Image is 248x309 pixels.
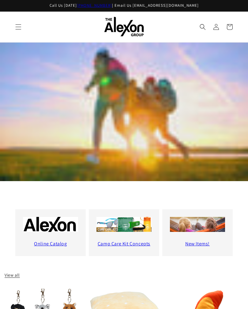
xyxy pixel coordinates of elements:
[98,240,150,247] a: Camp Care Kit Concepts
[185,240,210,247] a: New Items!
[5,271,20,279] a: View all
[12,20,25,34] summary: Menu
[34,240,67,247] a: Online Catalog
[77,3,112,8] a: [PHONE_NUMBER]
[196,20,209,34] summary: Search
[104,17,144,37] img: The Alexon Group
